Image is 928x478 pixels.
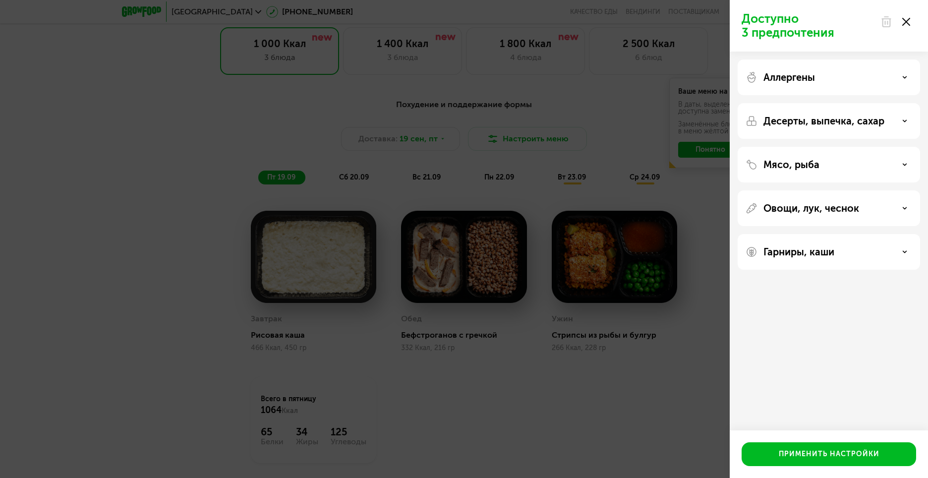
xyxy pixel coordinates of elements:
p: Десерты, выпечка, сахар [763,115,884,127]
p: Овощи, лук, чеснок [763,202,859,214]
p: Мясо, рыба [763,159,819,171]
p: Доступно 3 предпочтения [742,12,874,40]
p: Гарниры, каши [763,246,834,258]
div: Применить настройки [779,449,879,459]
button: Применить настройки [742,442,916,466]
p: Аллергены [763,71,815,83]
